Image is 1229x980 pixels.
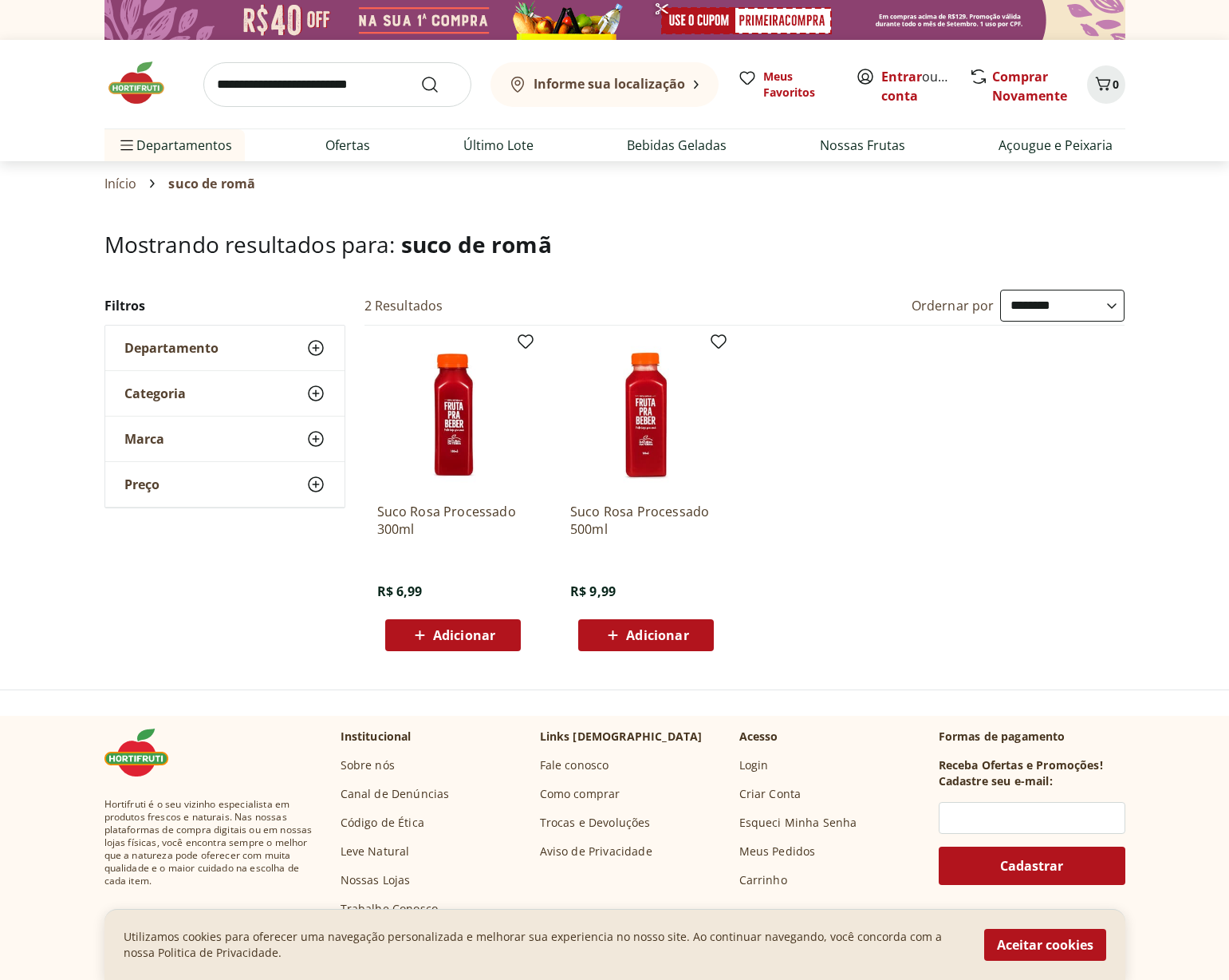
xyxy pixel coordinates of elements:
button: Marca [105,417,345,461]
span: R$ 9,99 [570,583,616,600]
p: Formas de pagamento [939,729,1125,745]
img: Hortifruti [104,729,184,776]
a: Fale conosco [540,757,609,773]
span: Hortifruti é o seu vizinho especialista em produtos frescos e naturais. Nas nossas plataformas de... [104,798,315,887]
button: Menu [117,126,136,164]
a: Aviso de Privacidade [540,844,652,859]
span: Meus Favoritos [763,69,837,101]
span: 0 [1113,77,1119,92]
a: Último Lote [463,136,534,155]
input: search [203,62,471,107]
a: Suco Rosa Processado 300ml [377,503,529,538]
a: Meus Favoritos [738,69,837,101]
p: Links [DEMOGRAPHIC_DATA] [540,729,703,745]
a: Entrar [881,68,922,85]
p: Institucional [341,729,412,745]
a: Leve Natural [341,844,410,859]
a: Comprar Novamente [992,68,1067,105]
span: Categoria [124,385,186,401]
span: R$ 6,99 [377,583,423,600]
a: Nossas Frutas [820,136,905,155]
a: Início [104,176,137,191]
a: Esqueci Minha Senha [739,815,857,831]
span: suco de romã [168,176,255,191]
img: fb [104,907,124,926]
label: Ordernar por [912,297,995,314]
a: Trocas e Devoluções [540,815,651,831]
h1: Mostrando resultados para: [104,231,1125,257]
a: Meus Pedidos [739,844,816,859]
span: Adicionar [433,629,495,642]
span: Departamentos [117,126,232,164]
a: Trabalhe Conosco [341,901,439,917]
h3: Receba Ofertas e Promoções! [939,757,1103,773]
a: Ofertas [325,136,370,155]
a: Criar conta [881,68,969,105]
button: Adicionar [385,619,521,651]
span: Cadastrar [1000,859,1063,872]
p: Acesso [739,729,778,745]
button: Departamento [105,326,345,370]
h2: 2 Resultados [364,297,443,314]
h2: Filtros [104,290,345,322]
img: Suco Rosa Processado 500ml [570,338,722,490]
button: Informe sua localização [490,62,719,107]
button: Carrinho [1087,65,1125,104]
a: Como comprar [540,786,620,802]
a: Login [739,757,769,773]
button: Preço [105,462,345,507]
a: Suco Rosa Processado 500ml [570,503,722,538]
button: Aceitar cookies [984,929,1106,961]
a: Criar Conta [739,786,802,802]
span: suco de romã [401,229,552,259]
img: Hortifruti [104,59,184,107]
img: ig [143,907,162,926]
span: Departamento [124,340,219,356]
a: Código de Ética [341,815,424,831]
a: Canal de Denúncias [341,786,450,802]
span: Adicionar [626,629,688,642]
p: Utilizamos cookies para oferecer uma navegação personalizada e melhorar sua experiencia no nosso ... [124,929,965,961]
span: Preço [124,476,160,492]
h3: Cadastre seu e-mail: [939,773,1053,789]
a: Nossas Lojas [341,872,411,888]
button: Cadastrar [939,847,1125,885]
b: Informe sua localização [534,75,685,93]
a: Sobre nós [341,757,395,773]
button: Submit Search [420,75,459,94]
button: Categoria [105,371,345,416]
span: Marca [124,431,164,447]
a: Açougue e Peixaria [999,136,1113,155]
button: Adicionar [578,619,714,651]
img: Suco Rosa Processado 300ml [377,338,529,490]
a: Bebidas Geladas [627,136,727,155]
img: ytb [181,907,200,926]
a: Carrinho [739,872,787,888]
span: ou [881,67,952,105]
